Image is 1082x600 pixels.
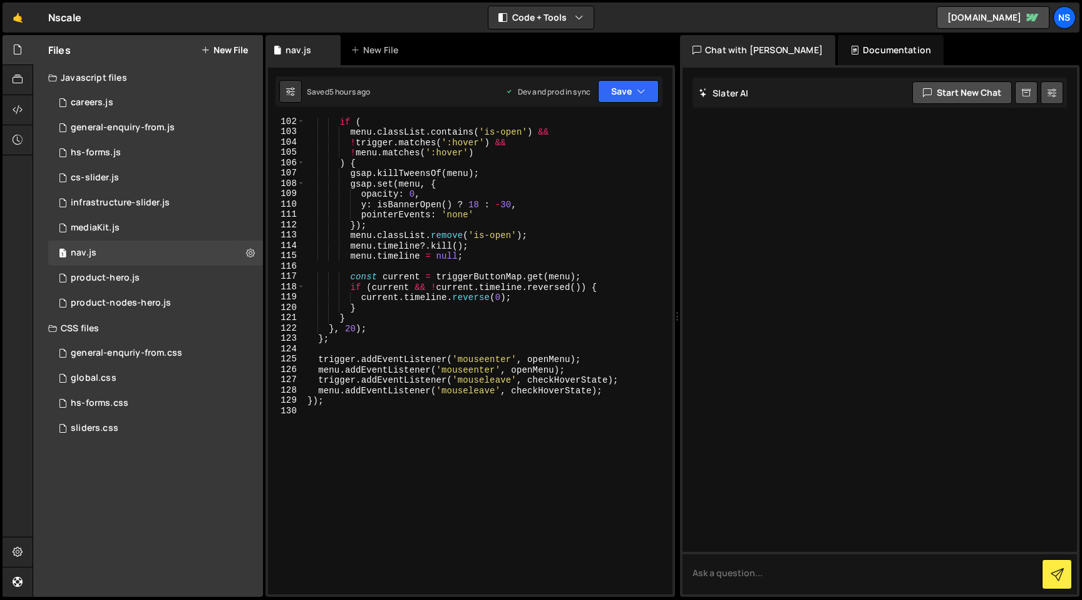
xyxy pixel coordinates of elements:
button: Save [598,80,659,103]
div: Javascript files [33,65,263,90]
button: Code + Tools [488,6,594,29]
div: 10788/24852.js [48,90,263,115]
div: 112 [268,220,305,230]
div: 117 [268,271,305,282]
div: Nscale [48,10,81,25]
div: sliders.css [71,423,118,434]
div: mediaKit.js [71,222,120,234]
div: Documentation [838,35,944,65]
div: 105 [268,147,305,158]
div: hs-forms.js [71,147,121,158]
div: general-enquriy-from.css [71,348,182,359]
div: 120 [268,303,305,313]
div: product-hero.js [71,272,140,284]
div: 10788/27036.css [48,416,263,441]
a: 🤙 [3,3,33,33]
a: [DOMAIN_NAME] [937,6,1049,29]
h2: Slater AI [699,87,749,99]
div: 10788/43957.css [48,341,263,366]
div: 10788/24853.css [48,366,263,391]
div: 128 [268,385,305,396]
div: 10788/43275.js [48,140,263,165]
div: 108 [268,178,305,189]
div: 5 hours ago [329,86,371,97]
div: 10788/32818.js [48,291,263,316]
div: 10788/35018.js [48,190,263,215]
div: 109 [268,189,305,199]
div: 110 [268,199,305,210]
div: CSS files [33,316,263,341]
div: 119 [268,292,305,303]
div: 10788/43278.css [48,391,263,416]
a: Ns [1053,6,1076,29]
div: 102 [268,116,305,127]
div: 125 [268,354,305,365]
div: 127 [268,375,305,385]
div: 123 [268,333,305,344]
div: 113 [268,230,305,241]
div: 122 [268,323,305,334]
div: 121 [268,313,305,323]
div: 114 [268,241,305,251]
h2: Files [48,43,71,57]
div: 116 [268,261,305,272]
div: Dev and prod in sync [505,86,590,97]
div: New File [351,44,403,56]
div: nav.js [286,44,311,56]
div: hs-forms.css [71,398,128,409]
div: 126 [268,365,305,375]
div: careers.js [71,97,113,108]
div: 10788/24854.js [48,215,263,241]
div: cs-slider.js [71,172,119,184]
div: 10788/25032.js [48,165,263,190]
div: 129 [268,395,305,406]
div: 124 [268,344,305,354]
button: Start new chat [912,81,1012,104]
div: infrastructure-slider.js [71,197,170,209]
div: global.css [71,373,116,384]
div: 106 [268,158,305,168]
div: 130 [268,406,305,416]
div: general-enquiry-from.js [71,122,175,133]
div: 103 [268,127,305,137]
span: 1 [59,249,66,259]
div: Saved [307,86,371,97]
div: 118 [268,282,305,292]
div: 111 [268,209,305,220]
div: nav.js [71,247,96,259]
div: 10788/25791.js [48,266,263,291]
div: 115 [268,251,305,261]
div: product-nodes-hero.js [71,297,171,309]
div: Chat with [PERSON_NAME] [680,35,835,65]
div: 104 [268,137,305,148]
div: 10788/37835.js [48,241,263,266]
div: 107 [268,168,305,178]
button: New File [201,45,248,55]
div: 10788/43956.js [48,115,263,140]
